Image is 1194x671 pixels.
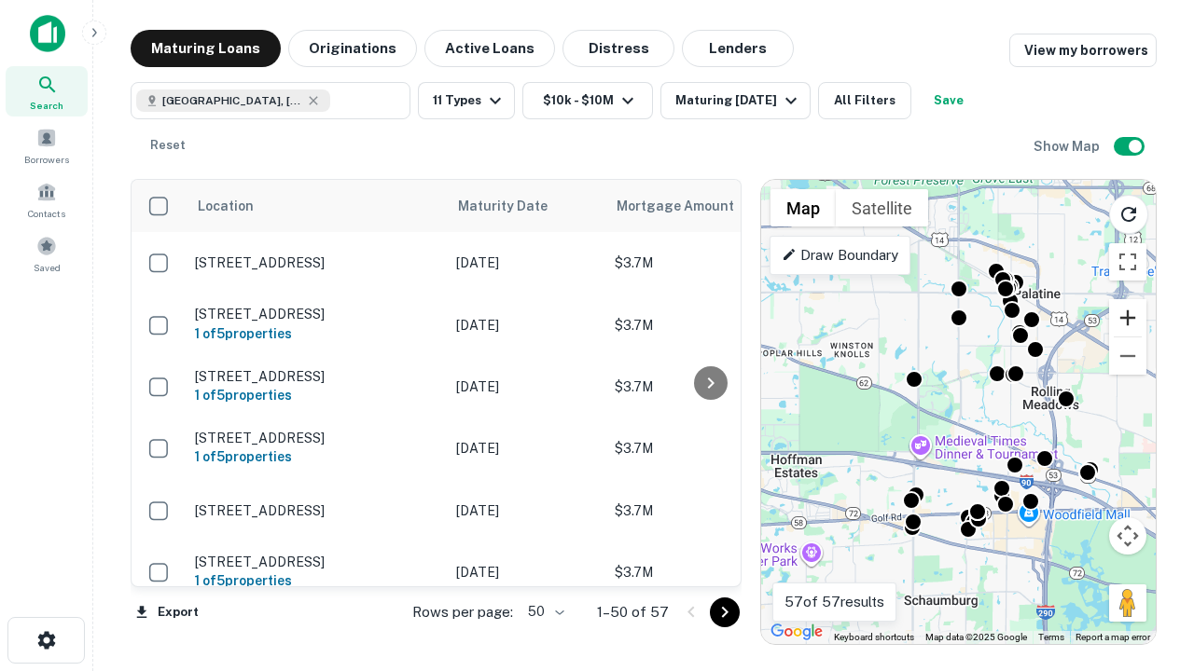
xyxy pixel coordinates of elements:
[605,180,811,232] th: Mortgage Amount
[6,66,88,116] a: Search
[412,601,513,623] p: Rows per page:
[1009,34,1157,67] a: View my borrowers
[522,82,653,119] button: $10k - $10M
[1109,584,1146,622] button: Drag Pegman onto the map to open Street View
[186,180,447,232] th: Location
[34,260,61,275] span: Saved
[456,253,596,273] p: [DATE]
[195,430,437,446] p: [STREET_ADDRESS]
[131,598,203,626] button: Export
[1109,195,1148,234] button: Reload search area
[615,438,801,459] p: $3.7M
[834,631,914,644] button: Keyboard shortcuts
[195,368,437,385] p: [STREET_ADDRESS]
[925,632,1027,642] span: Map data ©2025 Google
[131,30,281,67] button: Maturing Loans
[30,15,65,52] img: capitalize-icon.png
[138,127,198,164] button: Reset
[456,438,596,459] p: [DATE]
[521,598,567,625] div: 50
[782,244,898,267] p: Draw Boundary
[761,180,1156,644] div: 0 0
[1109,299,1146,336] button: Zoom in
[197,195,254,217] span: Location
[1101,462,1194,552] iframe: Chat Widget
[615,562,801,582] p: $3.7M
[195,323,437,344] h6: 1 of 5 properties
[771,189,836,226] button: Show street map
[919,82,979,119] button: Save your search to get updates of matches that match your search criteria.
[1109,243,1146,281] button: Toggle fullscreen view
[615,377,801,397] p: $3.7M
[682,30,794,67] button: Lenders
[456,377,596,397] p: [DATE]
[6,174,88,225] a: Contacts
[1034,136,1103,157] h6: Show Map
[784,591,884,613] p: 57 of 57 results
[195,306,437,322] p: [STREET_ADDRESS]
[562,30,674,67] button: Distress
[195,385,437,405] h6: 1 of 5 properties
[456,500,596,521] p: [DATE]
[615,315,801,335] p: $3.7M
[195,254,437,271] p: [STREET_ADDRESS]
[195,570,437,591] h6: 1 of 5 properties
[766,620,827,644] a: Open this area in Google Maps (opens a new window)
[1038,632,1064,642] a: Terms (opens in new tab)
[710,597,740,627] button: Go to next page
[458,195,572,217] span: Maturity Date
[447,180,605,232] th: Maturity Date
[617,195,758,217] span: Mortgage Amount
[6,228,88,279] a: Saved
[288,30,417,67] button: Originations
[6,120,88,171] a: Borrowers
[24,152,69,167] span: Borrowers
[195,554,437,570] p: [STREET_ADDRESS]
[28,206,65,221] span: Contacts
[766,620,827,644] img: Google
[30,98,63,113] span: Search
[162,92,302,109] span: [GEOGRAPHIC_DATA], [GEOGRAPHIC_DATA]
[836,189,928,226] button: Show satellite imagery
[424,30,555,67] button: Active Loans
[195,446,437,467] h6: 1 of 5 properties
[660,82,811,119] button: Maturing [DATE]
[195,502,437,519] p: [STREET_ADDRESS]
[615,500,801,521] p: $3.7M
[456,315,596,335] p: [DATE]
[1109,337,1146,375] button: Zoom out
[418,82,515,119] button: 11 Types
[615,253,801,273] p: $3.7M
[1076,632,1150,642] a: Report a map error
[675,89,802,112] div: Maturing [DATE]
[456,562,596,582] p: [DATE]
[597,601,669,623] p: 1–50 of 57
[818,82,911,119] button: All Filters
